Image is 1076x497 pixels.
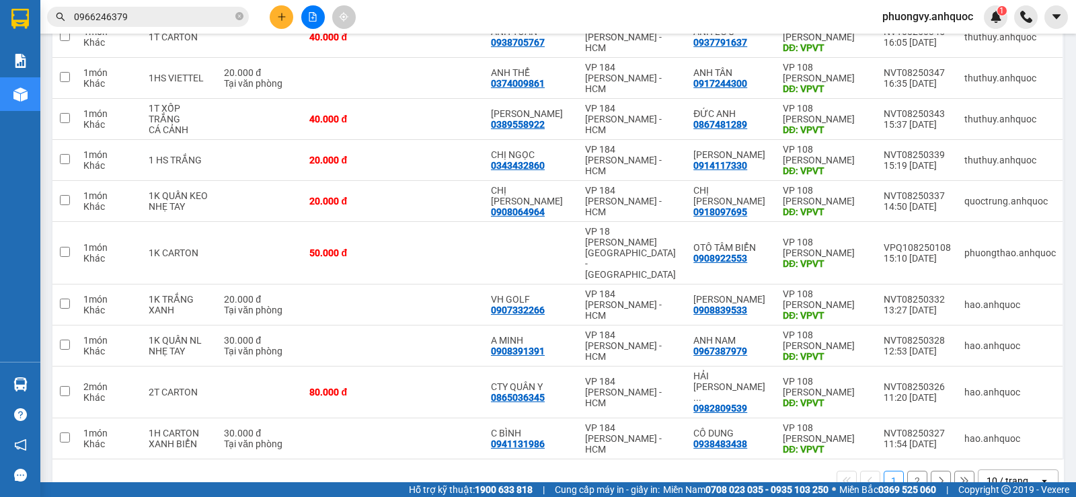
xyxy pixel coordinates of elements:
[872,8,984,25] span: phuongvy.anhquoc
[585,330,680,362] div: VP 184 [PERSON_NAME] - HCM
[585,103,680,135] div: VP 184 [PERSON_NAME] - HCM
[1050,11,1063,23] span: caret-down
[693,67,769,78] div: ANH TÂN
[14,408,27,421] span: question-circle
[56,12,65,22] span: search
[224,294,296,305] div: 20.000 đ
[693,78,747,89] div: 0917244300
[585,289,680,321] div: VP 184 [PERSON_NAME] - HCM
[964,73,1056,83] div: thuthuy.anhquoc
[83,242,135,253] div: 1 món
[964,387,1056,397] div: hao.anhquoc
[309,247,387,258] div: 50.000 đ
[83,201,135,212] div: Khác
[884,242,951,253] div: VPQ108250108
[13,54,28,68] img: solution-icon
[693,242,769,253] div: OTÔ TÂM BIỂN
[987,474,1028,488] div: 10 / trang
[309,387,387,397] div: 80.000 đ
[83,346,135,356] div: Khác
[693,206,747,217] div: 0918097695
[964,155,1056,165] div: thuthuy.anhquoc
[309,32,387,42] div: 40.000 đ
[999,6,1004,15] span: 1
[491,78,545,89] div: 0374009861
[83,294,135,305] div: 1 món
[693,403,747,414] div: 0982809539
[884,381,951,392] div: NVT08250326
[475,484,533,495] strong: 1900 633 818
[884,438,951,449] div: 11:54 [DATE]
[693,108,769,119] div: ĐỨC ANH
[878,484,936,495] strong: 0369 525 060
[224,67,296,78] div: 20.000 đ
[783,351,870,362] div: DĐ: VPVT
[884,119,951,130] div: 15:37 [DATE]
[309,114,387,124] div: 40.000 đ
[884,305,951,315] div: 13:27 [DATE]
[332,5,356,29] button: aim
[585,21,680,53] div: VP 184 [PERSON_NAME] - HCM
[693,185,769,206] div: CHỊ PHƯƠNG
[693,428,769,438] div: CÔ DUNG
[149,103,210,124] div: 1T XỐP TRẮNG
[224,346,296,356] div: Tại văn phòng
[783,289,870,310] div: VP 108 [PERSON_NAME]
[1044,5,1068,29] button: caret-down
[693,37,747,48] div: 0937791637
[491,335,572,346] div: A MINH
[11,9,29,29] img: logo-vxr
[884,335,951,346] div: NVT08250328
[149,73,210,83] div: 1HS VIETTEL
[693,160,747,171] div: 0914117330
[585,144,680,176] div: VP 184 [PERSON_NAME] - HCM
[491,185,572,206] div: CHỊ QUYÊN
[83,335,135,346] div: 1 món
[309,155,387,165] div: 20.000 đ
[997,6,1007,15] sup: 1
[783,83,870,94] div: DĐ: VPVT
[585,422,680,455] div: VP 184 [PERSON_NAME] - HCM
[13,87,28,102] img: warehouse-icon
[543,482,545,497] span: |
[884,108,951,119] div: NVT08250343
[783,124,870,135] div: DĐ: VPVT
[964,433,1056,444] div: hao.anhquoc
[964,32,1056,42] div: thuthuy.anhquoc
[783,165,870,176] div: DĐ: VPVT
[149,201,210,212] div: NHẸ TAY
[491,160,545,171] div: 0343432860
[14,438,27,451] span: notification
[705,484,829,495] strong: 0708 023 035 - 0935 103 250
[83,253,135,264] div: Khác
[83,381,135,392] div: 2 món
[149,428,210,449] div: 1H CARTON XANH BIỂN
[693,305,747,315] div: 0908839533
[224,78,296,89] div: Tại văn phòng
[491,305,545,315] div: 0907332266
[884,149,951,160] div: NVT08250339
[93,73,179,117] li: VP VP 184 [PERSON_NAME] - HCM
[7,73,93,102] li: VP VP 108 [PERSON_NAME]
[83,67,135,78] div: 1 món
[884,471,904,491] button: 1
[964,299,1056,310] div: hao.anhquoc
[74,9,233,24] input: Tìm tên, số ĐT hoặc mã đơn
[491,37,545,48] div: 0938705767
[149,335,210,346] div: 1K QUẤN NL
[83,37,135,48] div: Khác
[693,253,747,264] div: 0908922553
[884,37,951,48] div: 16:05 [DATE]
[7,7,195,57] li: Anh Quốc Limousine
[884,78,951,89] div: 16:35 [DATE]
[783,42,870,53] div: DĐ: VPVT
[409,482,533,497] span: Hỗ trợ kỹ thuật:
[13,377,28,391] img: warehouse-icon
[491,294,572,305] div: VH GOLF
[1001,485,1011,494] span: copyright
[783,310,870,321] div: DĐ: VPVT
[491,438,545,449] div: 0941131986
[224,438,296,449] div: Tại văn phòng
[783,330,870,351] div: VP 108 [PERSON_NAME]
[83,190,135,201] div: 1 món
